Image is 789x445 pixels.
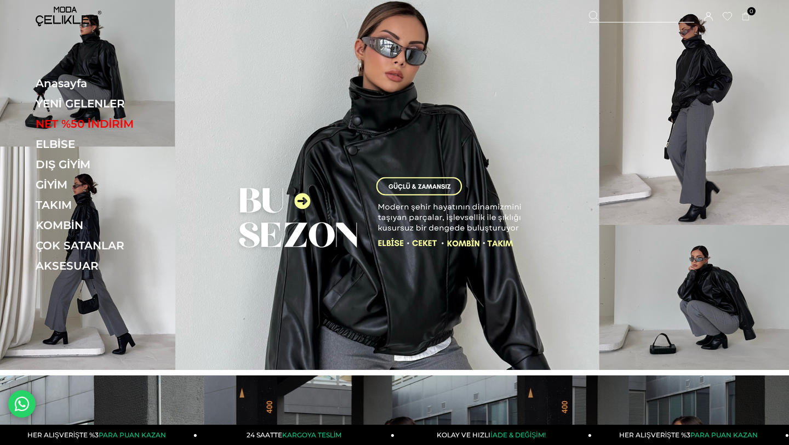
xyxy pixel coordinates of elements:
[592,425,789,445] a: HER ALIŞVERİŞTE %3PARA PUAN KAZAN
[490,431,545,439] span: İADE & DEĞİŞİM!
[282,431,341,439] span: KARGOYA TESLİM
[36,178,186,191] a: GİYİM
[36,138,186,151] a: ELBİSE
[99,431,166,439] span: PARA PUAN KAZAN
[36,259,186,272] a: AKSESUAR
[747,7,756,15] span: 0
[690,431,758,439] span: PARA PUAN KAZAN
[36,198,186,212] a: TAKIM
[36,219,186,232] a: KOMBİN
[36,77,186,90] a: Anasayfa
[197,425,395,445] a: 24 SAATTEKARGOYA TESLİM
[36,239,186,252] a: ÇOK SATANLAR
[36,158,186,171] a: DIŞ GİYİM
[36,97,186,110] a: YENİ GELENLER
[36,117,186,130] a: NET %50 İNDİRİM
[742,13,750,21] a: 0
[395,425,592,445] a: KOLAY VE HIZLIİADE & DEĞİŞİM!
[36,7,101,26] img: logo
